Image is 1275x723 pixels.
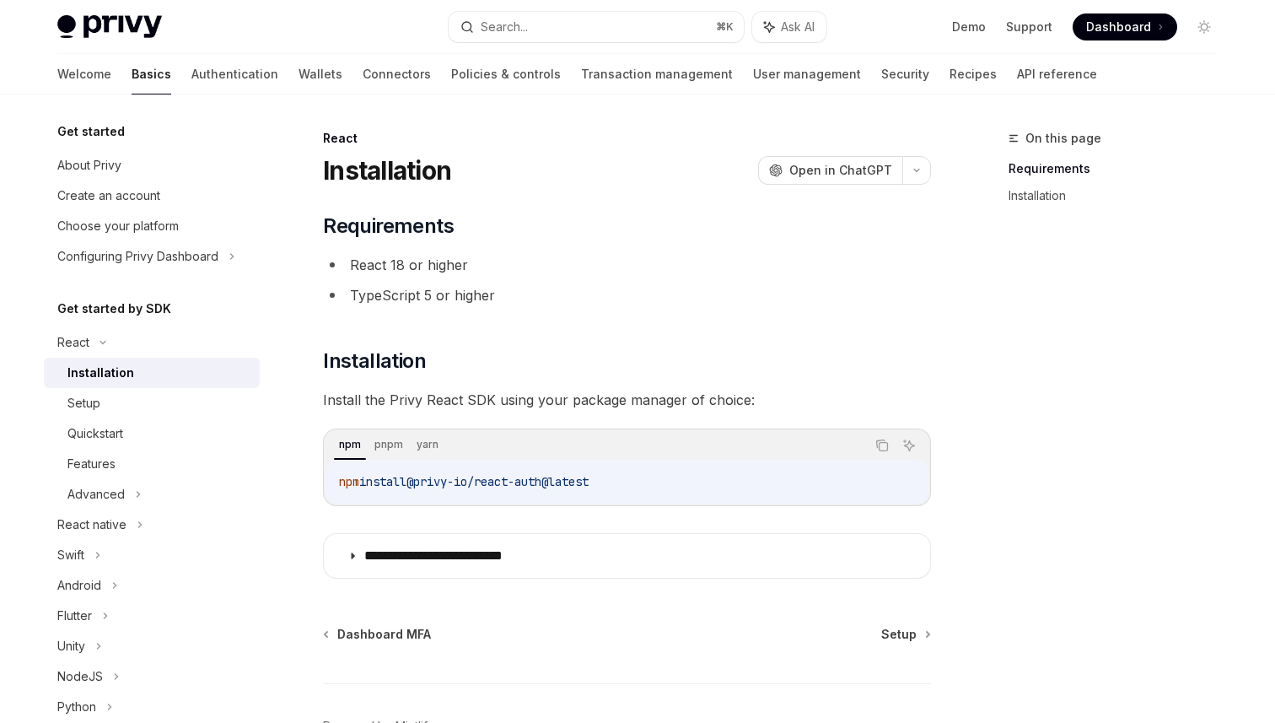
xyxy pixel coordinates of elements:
[1009,155,1231,182] a: Requirements
[339,474,359,489] span: npm
[57,545,84,565] div: Swift
[451,54,561,94] a: Policies & controls
[581,54,733,94] a: Transaction management
[952,19,986,35] a: Demo
[1009,182,1231,209] a: Installation
[67,424,123,444] div: Quickstart
[369,434,408,455] div: pnpm
[299,54,342,94] a: Wallets
[323,348,426,375] span: Installation
[67,363,134,383] div: Installation
[406,474,589,489] span: @privy-io/react-auth@latest
[323,253,931,277] li: React 18 or higher
[1191,13,1218,40] button: Toggle dark mode
[323,130,931,147] div: React
[337,626,431,643] span: Dashboard MFA
[67,393,100,413] div: Setup
[57,186,160,206] div: Create an account
[871,434,893,456] button: Copy the contents from the code block
[1025,128,1101,148] span: On this page
[1086,19,1151,35] span: Dashboard
[57,54,111,94] a: Welcome
[789,162,892,179] span: Open in ChatGPT
[44,150,260,181] a: About Privy
[412,434,444,455] div: yarn
[57,697,96,717] div: Python
[44,211,260,241] a: Choose your platform
[898,434,920,456] button: Ask AI
[57,15,162,39] img: light logo
[191,54,278,94] a: Authentication
[323,155,451,186] h1: Installation
[44,388,260,418] a: Setup
[44,418,260,449] a: Quickstart
[57,246,218,267] div: Configuring Privy Dashboard
[753,54,861,94] a: User management
[1006,19,1052,35] a: Support
[363,54,431,94] a: Connectors
[752,12,826,42] button: Ask AI
[44,358,260,388] a: Installation
[67,484,125,504] div: Advanced
[57,636,85,656] div: Unity
[44,181,260,211] a: Create an account
[481,17,528,37] div: Search...
[57,332,89,353] div: React
[449,12,744,42] button: Search...⌘K
[758,156,902,185] button: Open in ChatGPT
[325,626,431,643] a: Dashboard MFA
[1017,54,1097,94] a: API reference
[57,575,101,596] div: Android
[57,606,92,626] div: Flutter
[881,54,929,94] a: Security
[323,388,931,412] span: Install the Privy React SDK using your package manager of choice:
[44,449,260,479] a: Features
[881,626,929,643] a: Setup
[334,434,366,455] div: npm
[881,626,917,643] span: Setup
[57,299,171,319] h5: Get started by SDK
[716,20,734,34] span: ⌘ K
[359,474,406,489] span: install
[57,515,126,535] div: React native
[1073,13,1177,40] a: Dashboard
[57,666,103,687] div: NodeJS
[323,213,454,240] span: Requirements
[132,54,171,94] a: Basics
[323,283,931,307] li: TypeScript 5 or higher
[67,454,116,474] div: Features
[950,54,997,94] a: Recipes
[57,121,125,142] h5: Get started
[57,155,121,175] div: About Privy
[781,19,815,35] span: Ask AI
[57,216,179,236] div: Choose your platform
